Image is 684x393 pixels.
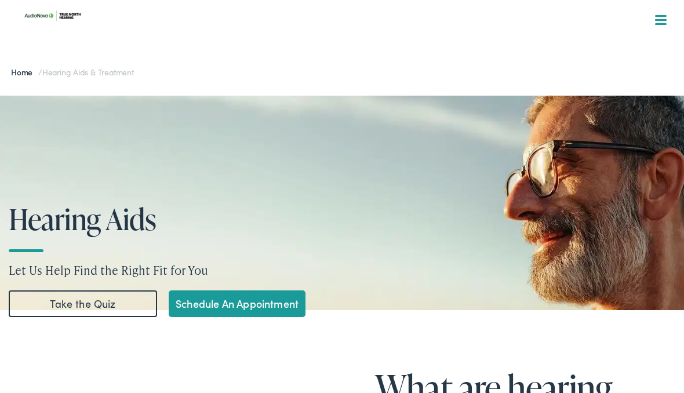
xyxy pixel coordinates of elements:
[9,203,684,235] h1: Hearing Aids
[9,290,157,317] a: Take the Quiz
[42,66,134,78] span: Hearing Aids & Treatment
[9,261,684,279] p: Let Us Help Find the Right Fit for You
[11,66,38,78] a: Home
[11,66,134,78] span: /
[169,290,305,317] a: Schedule An Appointment
[23,46,671,82] a: What We Offer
